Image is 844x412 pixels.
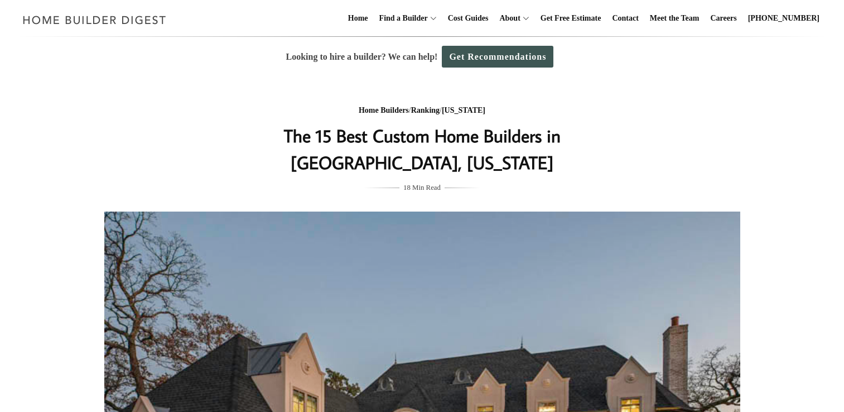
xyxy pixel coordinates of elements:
[607,1,643,36] a: Contact
[403,181,441,194] span: 18 Min Read
[495,1,520,36] a: About
[200,122,645,176] h1: The 15 Best Custom Home Builders in [GEOGRAPHIC_DATA], [US_STATE]
[411,106,440,114] a: Ranking
[744,1,824,36] a: [PHONE_NUMBER]
[442,46,553,68] a: Get Recommendations
[442,106,485,114] a: [US_STATE]
[645,1,704,36] a: Meet the Team
[18,9,171,31] img: Home Builder Digest
[359,106,409,114] a: Home Builders
[706,1,741,36] a: Careers
[536,1,606,36] a: Get Free Estimate
[344,1,373,36] a: Home
[375,1,428,36] a: Find a Builder
[200,104,645,118] div: / /
[443,1,493,36] a: Cost Guides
